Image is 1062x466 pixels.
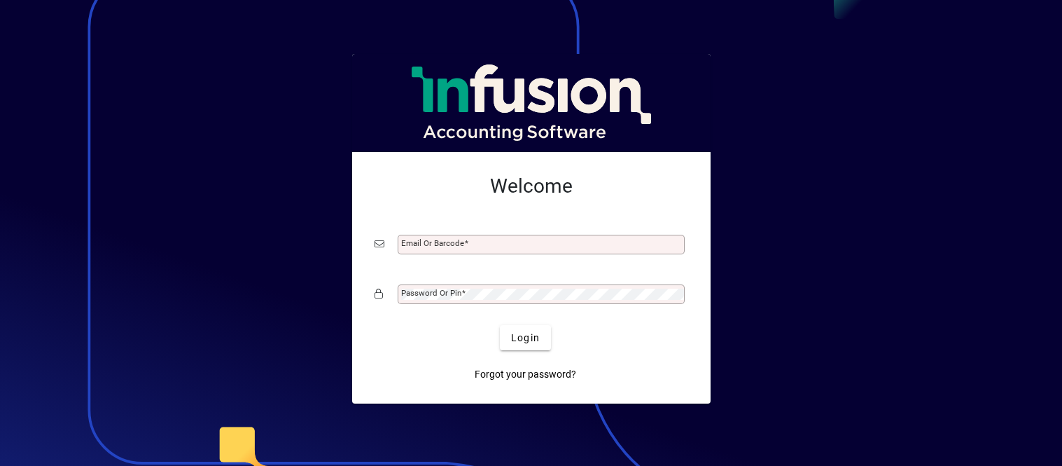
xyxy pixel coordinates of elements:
a: Forgot your password? [469,362,582,387]
h2: Welcome [375,174,688,198]
mat-label: Password or Pin [401,288,461,298]
button: Login [500,325,551,350]
span: Forgot your password? [475,367,576,382]
mat-label: Email or Barcode [401,238,464,248]
span: Login [511,331,540,345]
